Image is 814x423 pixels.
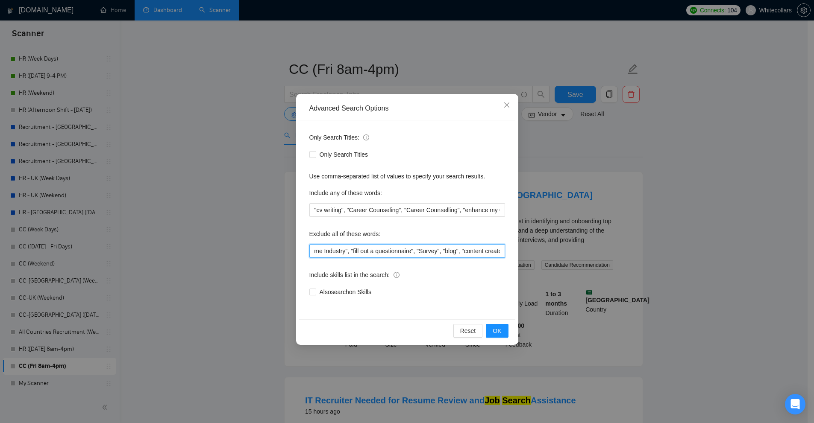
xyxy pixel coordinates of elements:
[316,287,375,297] span: Also search on Skills
[309,227,381,241] label: Exclude all of these words:
[495,94,518,117] button: Close
[309,133,369,142] span: Only Search Titles:
[785,394,805,414] div: Open Intercom Messenger
[309,270,400,280] span: Include skills list in the search:
[363,134,369,140] span: info-circle
[309,104,505,113] div: Advanced Search Options
[453,324,483,338] button: Reset
[493,326,501,335] span: OK
[486,324,508,338] button: OK
[394,272,400,278] span: info-circle
[460,326,476,335] span: Reset
[316,150,372,159] span: Only Search Titles
[309,172,505,181] div: Use comma-separated list of values to specify your search results.
[309,186,382,200] label: Include any of these words:
[503,102,510,108] span: close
